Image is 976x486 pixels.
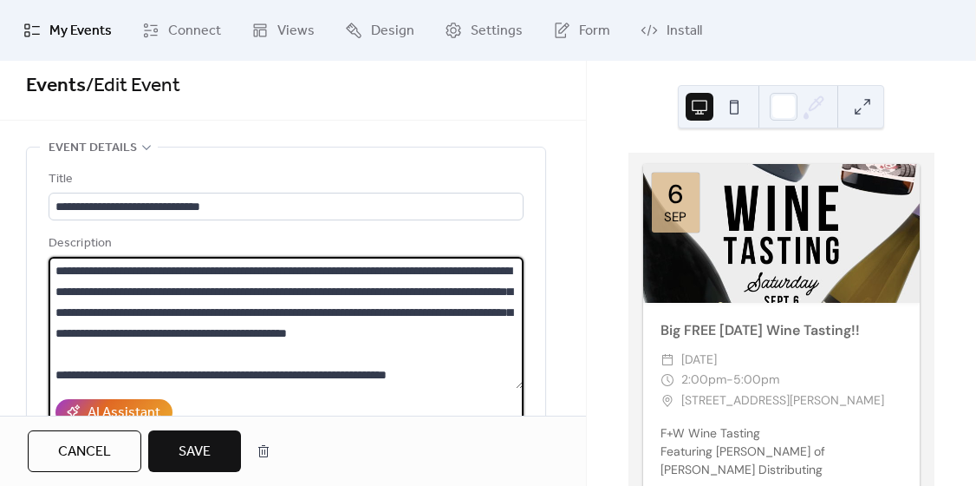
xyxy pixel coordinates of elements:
a: Events [26,67,86,105]
span: Form [579,21,610,42]
span: Connect [168,21,221,42]
span: Cancel [58,442,111,463]
a: Design [332,7,427,54]
div: Title [49,169,520,190]
span: [STREET_ADDRESS][PERSON_NAME] [681,391,884,411]
span: / Edit Event [86,67,180,105]
div: Description [49,233,520,254]
div: ​ [660,391,674,411]
span: Settings [471,21,523,42]
div: Big FREE [DATE] Wine Tasting!! [643,320,920,341]
div: Sep [664,211,686,224]
div: AI Assistant [88,403,160,424]
a: Views [238,7,328,54]
div: 6 [667,181,684,207]
button: Cancel [28,430,141,472]
a: Install [628,7,715,54]
span: 2:00pm [681,370,726,391]
a: Settings [432,7,536,54]
button: AI Assistant [55,399,172,425]
span: Design [371,21,414,42]
a: My Events [10,7,125,54]
span: Event details [49,138,137,159]
div: ​ [660,350,674,371]
span: 5:00pm [733,370,779,391]
span: - [726,370,733,391]
span: Install [667,21,702,42]
div: ​ [660,370,674,391]
span: Save [179,442,211,463]
span: Views [277,21,315,42]
span: My Events [49,21,112,42]
span: [DATE] [681,350,717,371]
a: Connect [129,7,234,54]
button: Save [148,430,241,472]
div: F+W Wine Tasting Featuring [PERSON_NAME] of [PERSON_NAME] Distributing [643,424,920,479]
a: Form [540,7,623,54]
